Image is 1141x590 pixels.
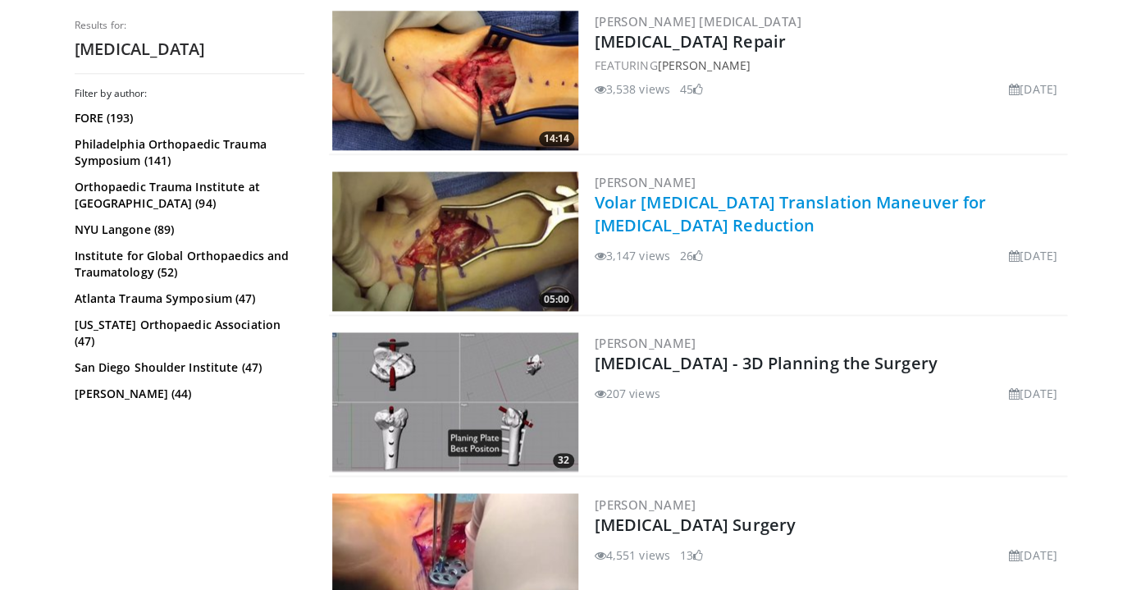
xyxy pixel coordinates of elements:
div: FEATURING [595,57,1064,74]
a: Atlanta Trauma Symposium (47) [75,290,300,307]
li: 26 [680,247,703,264]
li: [DATE] [1009,546,1057,563]
li: [DATE] [1009,385,1057,402]
a: [PERSON_NAME] (44) [75,386,300,402]
a: Institute for Global Orthopaedics and Traumatology (52) [75,248,300,281]
img: 89aa3d06-51c2-4113-a0ce-f395d1268041.300x170_q85_crop-smart_upscale.jpg [332,11,578,150]
a: Philadelphia Orthopaedic Trauma Symposium (141) [75,136,300,169]
a: San Diego Shoulder Institute (47) [75,359,300,376]
h3: Filter by author: [75,87,304,100]
a: [PERSON_NAME] [595,496,696,512]
a: [US_STATE] Orthopaedic Association (47) [75,317,300,350]
p: Results for: [75,19,304,32]
a: [MEDICAL_DATA] Repair [595,30,786,53]
span: 32 [553,453,574,468]
img: 3Gduepif0T1UGY8H4xMDoxOjBzMTt2bJ.300x170_q85_crop-smart_upscale.jpg [332,332,578,472]
li: [DATE] [1009,247,1057,264]
a: [PERSON_NAME] [595,335,696,351]
a: [MEDICAL_DATA] Surgery [595,513,796,535]
a: Orthopaedic Trauma Institute at [GEOGRAPHIC_DATA] (94) [75,179,300,212]
a: [MEDICAL_DATA] - 3D Planning the Surgery [595,352,938,374]
a: [PERSON_NAME] [595,174,696,190]
li: 3,147 views [595,247,670,264]
li: 4,551 views [595,546,670,563]
a: 32 [332,332,578,472]
li: 207 views [595,385,660,402]
a: [PERSON_NAME] [657,57,750,73]
span: 14:14 [539,131,574,146]
a: 05:00 [332,172,578,311]
a: FORE (193) [75,110,300,126]
li: 3,538 views [595,80,670,98]
li: 45 [680,80,703,98]
img: cd9a86dc-913a-4e28-9781-e9d0c2960957.300x170_q85_crop-smart_upscale.jpg [332,172,578,311]
a: NYU Langone (89) [75,222,300,238]
a: Volar [MEDICAL_DATA] Translation Maneuver for [MEDICAL_DATA] Reduction [595,191,987,236]
a: 14:14 [332,11,578,150]
li: 13 [680,546,703,563]
h2: [MEDICAL_DATA] [75,39,304,60]
li: [DATE] [1009,80,1057,98]
span: 05:00 [539,292,574,307]
a: [PERSON_NAME] [MEDICAL_DATA] [595,13,801,30]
